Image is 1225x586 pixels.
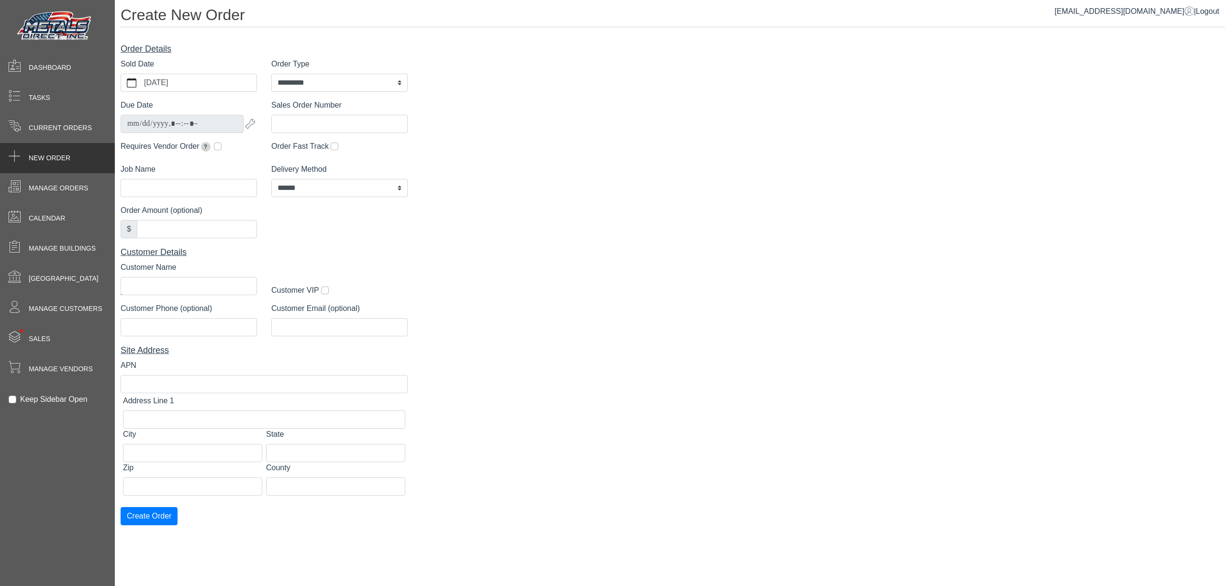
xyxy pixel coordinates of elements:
label: Order Fast Track [271,141,329,152]
div: Customer Details [121,246,408,259]
label: Customer Phone (optional) [121,303,212,314]
label: Customer VIP [271,285,319,296]
button: calendar [121,74,142,91]
label: Sales Order Number [271,100,342,111]
span: [GEOGRAPHIC_DATA] [29,274,99,284]
svg: calendar [127,78,136,88]
span: Dashboard [29,63,71,73]
span: Manage Customers [29,304,102,314]
div: | [1055,6,1219,17]
span: Manage Buildings [29,243,96,254]
label: State [266,429,284,440]
label: Delivery Method [271,164,327,175]
label: Order Type [271,58,310,70]
label: [DATE] [142,74,256,91]
span: Current Orders [29,123,92,133]
span: Extends due date by 2 weeks for pickup orders [201,142,211,152]
img: Metals Direct Inc Logo [14,9,96,44]
label: Address Line 1 [123,395,174,407]
label: Order Amount (optional) [121,205,202,216]
label: Zip [123,462,134,474]
span: New Order [29,153,70,163]
label: Sold Date [121,58,154,70]
label: Customer Name [121,262,176,273]
label: Customer Email (optional) [271,303,360,314]
div: Order Details [121,43,408,55]
label: City [123,429,136,440]
h1: Create New Order [121,6,1225,27]
span: Manage Orders [29,183,88,193]
div: $ [121,220,137,238]
button: Create Order [121,507,178,525]
label: APN [121,360,136,371]
label: Due Date [121,100,153,111]
a: [EMAIL_ADDRESS][DOMAIN_NAME] [1055,7,1194,15]
label: Requires Vendor Order [121,141,212,152]
span: Sales [29,334,50,344]
label: Keep Sidebar Open [20,394,88,405]
div: Site Address [121,344,408,357]
span: • [9,315,33,346]
span: Manage Vendors [29,364,93,374]
label: Job Name [121,164,156,175]
span: Calendar [29,213,65,223]
span: Tasks [29,93,50,103]
label: County [266,462,290,474]
span: Logout [1196,7,1219,15]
